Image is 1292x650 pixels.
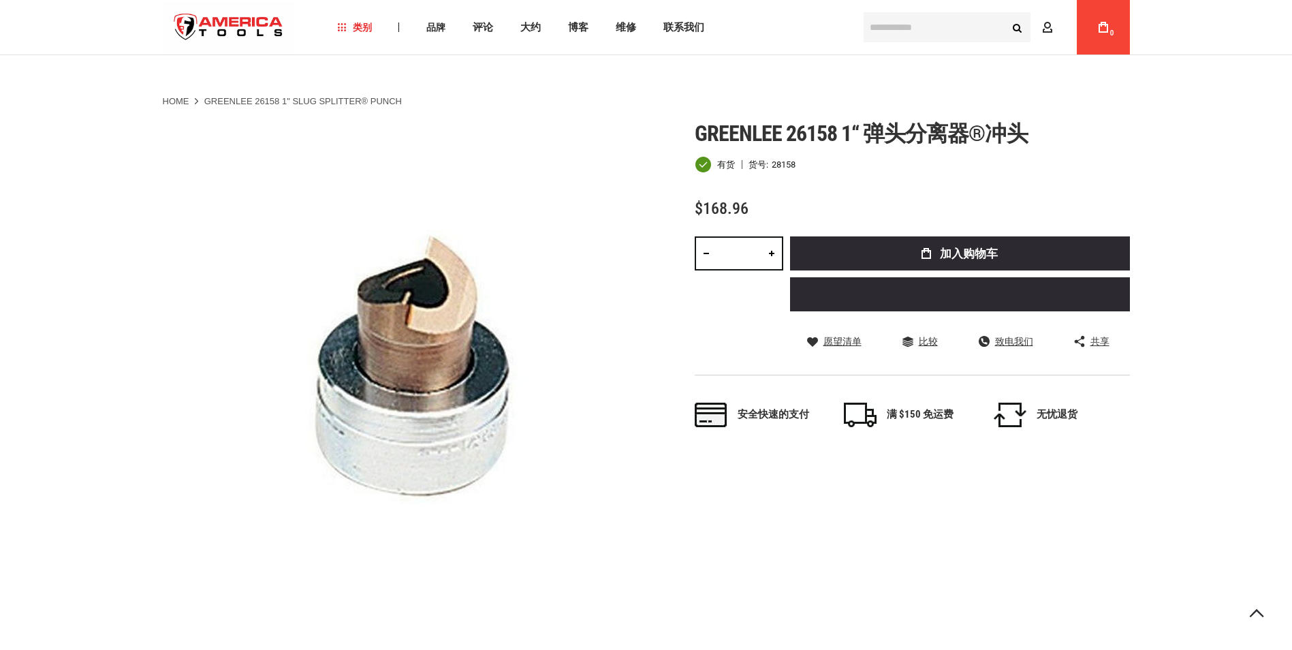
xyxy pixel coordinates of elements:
div: 28158 [772,160,795,169]
span: 类别 [337,22,372,32]
span: $168.96 [695,199,749,218]
img: 返回 [994,403,1026,427]
span: 评论 [473,22,493,33]
span: 加入购物车 [940,248,998,260]
span: 致电我们 [995,337,1033,346]
img: 付款 [695,403,727,427]
a: 大约 [514,18,547,37]
font: 0 [1110,29,1114,37]
span: 共享 [1090,337,1109,346]
a: 比较 [902,335,938,347]
button: 搜索 [1005,14,1030,40]
span: 联系我们 [663,22,704,33]
a: Home [163,95,189,108]
span: 有货 [717,160,735,169]
span: Greenlee 26158 1“ 弹头分离器®冲头 [695,121,1028,146]
a: 店铺标志 [163,2,295,53]
div: 无忧退货 [1037,407,1125,422]
a: 博客 [562,18,595,37]
img: 主要产品照片 [163,121,646,605]
span: 品牌 [426,22,445,32]
img: 航运 [844,403,877,427]
span: 维修 [616,22,636,33]
div: 安全快速的支付 [738,407,826,422]
a: 评论 [467,18,499,37]
a: 维修 [610,18,642,37]
a: 致电我们 [979,335,1033,347]
a: 类别 [331,18,378,37]
span: 博客 [568,22,588,33]
button: 加入购物车 [790,236,1130,270]
strong: GREENLEE 26158 1" SLUG SPLITTER® PUNCH [204,96,402,106]
a: 联系我们 [657,18,710,37]
div: Availability [695,156,735,173]
img: America Tools [163,2,295,53]
a: 愿望清单 [807,335,862,347]
div: 满 $150 免运费 [887,407,975,422]
span: 比较 [919,337,938,346]
a: 品牌 [420,18,452,37]
span: 愿望清单 [823,337,862,346]
strong: 货号 [749,160,772,169]
span: 大约 [520,22,541,33]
